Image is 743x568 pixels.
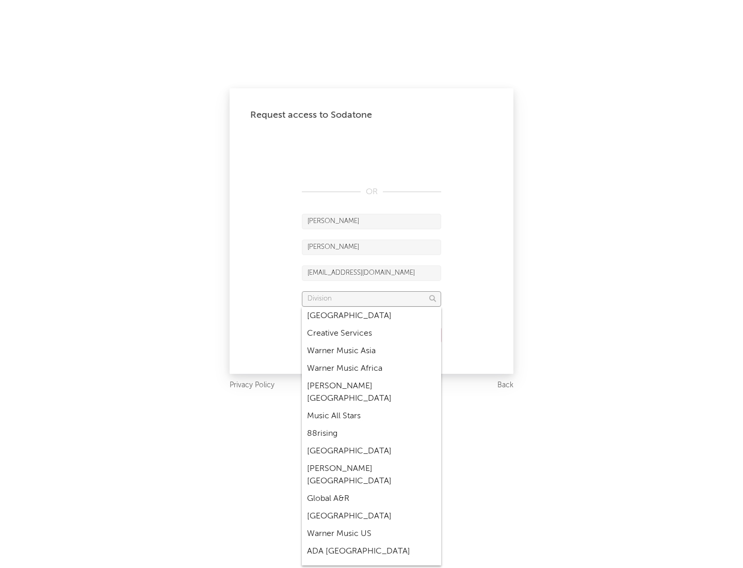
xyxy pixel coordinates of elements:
[302,240,441,255] input: Last Name
[302,186,441,198] div: OR
[302,307,441,325] div: [GEOGRAPHIC_DATA]
[302,291,441,307] input: Division
[302,543,441,560] div: ADA [GEOGRAPHIC_DATA]
[302,325,441,342] div: Creative Services
[302,265,441,281] input: Email
[250,109,493,121] div: Request access to Sodatone
[302,360,441,377] div: Warner Music Africa
[497,379,513,392] a: Back
[302,407,441,425] div: Music All Stars
[302,425,441,443] div: 88rising
[302,443,441,460] div: [GEOGRAPHIC_DATA]
[302,525,441,543] div: Warner Music US
[302,342,441,360] div: Warner Music Asia
[302,490,441,508] div: Global A&R
[302,460,441,490] div: [PERSON_NAME] [GEOGRAPHIC_DATA]
[302,214,441,229] input: First Name
[230,379,274,392] a: Privacy Policy
[302,508,441,525] div: [GEOGRAPHIC_DATA]
[302,377,441,407] div: [PERSON_NAME] [GEOGRAPHIC_DATA]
